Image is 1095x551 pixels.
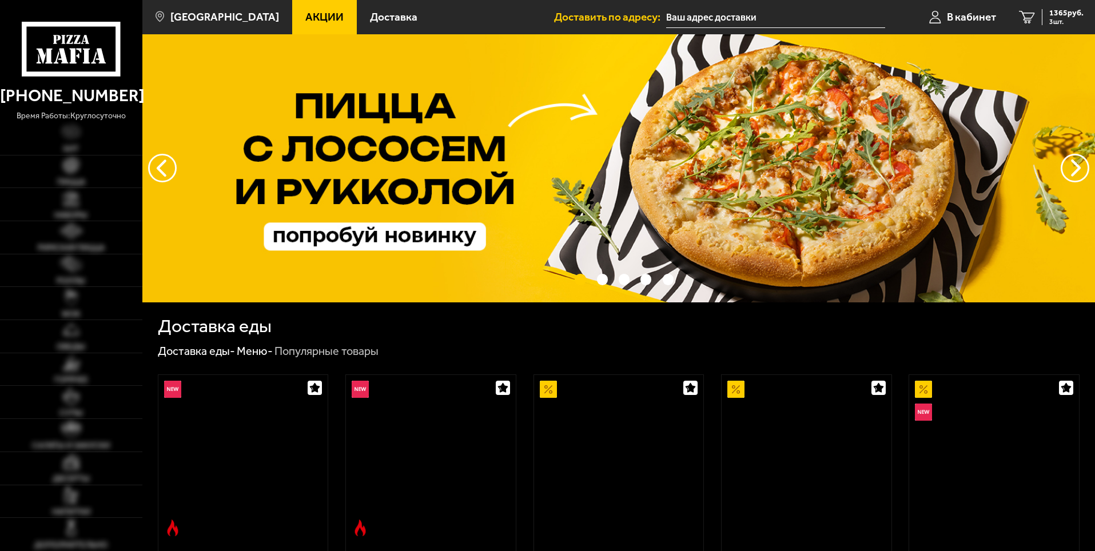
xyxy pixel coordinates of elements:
[554,11,666,22] span: Доставить по адресу:
[158,344,235,358] a: Доставка еды-
[1049,18,1084,25] span: 3 шт.
[63,145,79,153] span: Хит
[640,274,651,285] button: точки переключения
[915,404,932,421] img: Новинка
[597,274,608,285] button: точки переключения
[54,376,88,384] span: Горячее
[575,274,586,285] button: точки переключения
[54,211,87,219] span: Наборы
[915,381,932,398] img: Акционный
[148,154,177,182] button: следующий
[534,375,704,542] a: АкционныйАль-Шам 25 см (тонкое тесто)
[164,381,181,398] img: Новинка
[1049,9,1084,17] span: 1365 руб.
[52,508,90,516] span: Напитки
[62,310,81,318] span: WOK
[305,11,344,22] span: Акции
[32,441,110,449] span: Салаты и закуски
[57,277,85,285] span: Роллы
[619,274,630,285] button: точки переключения
[274,344,379,359] div: Популярные товары
[57,342,85,350] span: Обеды
[170,11,279,22] span: [GEOGRAPHIC_DATA]
[164,520,181,537] img: Острое блюдо
[34,541,107,549] span: Дополнительно
[663,274,674,285] button: точки переключения
[1061,154,1089,182] button: предыдущий
[370,11,417,22] span: Доставка
[727,381,744,398] img: Акционный
[666,7,885,28] input: Ваш адрес доставки
[909,375,1079,542] a: АкционныйНовинкаВсё включено
[346,375,516,542] a: НовинкаОстрое блюдоРимская с мясным ассорти
[57,178,85,186] span: Пицца
[540,381,557,398] img: Акционный
[53,474,90,482] span: Десерты
[237,344,273,358] a: Меню-
[722,375,891,542] a: АкционныйПепперони 25 см (толстое с сыром)
[352,520,369,537] img: Острое блюдо
[947,11,996,22] span: В кабинет
[352,381,369,398] img: Новинка
[59,409,83,417] span: Супы
[38,243,105,251] span: Римская пицца
[158,375,328,542] a: НовинкаОстрое блюдоРимская с креветками
[158,317,272,336] h1: Доставка еды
